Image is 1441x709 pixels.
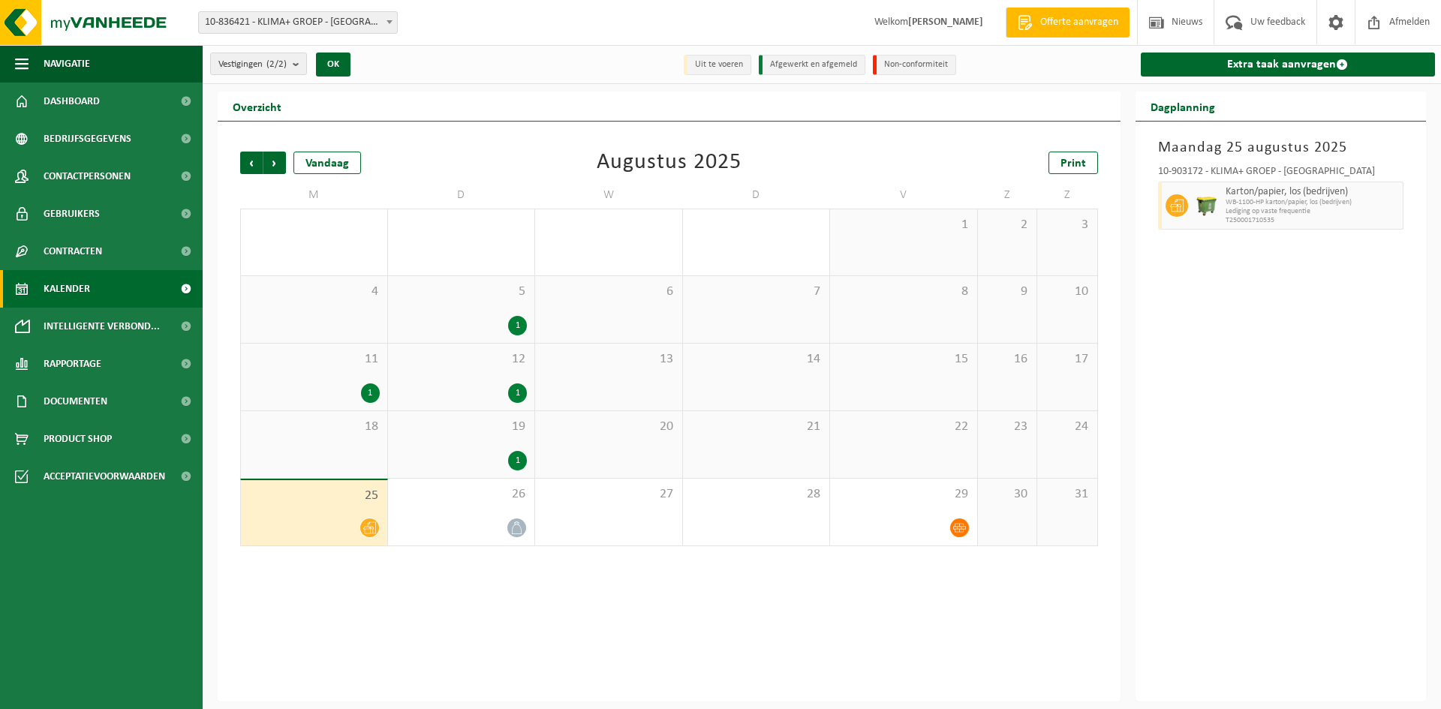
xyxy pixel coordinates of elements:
[690,419,823,435] span: 21
[690,351,823,368] span: 14
[1045,419,1089,435] span: 24
[44,270,90,308] span: Kalender
[1226,207,1400,216] span: Lediging op vaste frequentie
[1158,167,1404,182] div: 10-903172 - KLIMA+ GROEP - [GEOGRAPHIC_DATA]
[1226,186,1400,198] span: Karton/papier, los (bedrijven)
[1141,53,1436,77] a: Extra taak aanvragen
[1196,194,1218,217] img: WB-1100-HPE-GN-50
[985,284,1030,300] span: 9
[1060,158,1086,170] span: Print
[266,59,287,69] count: (2/2)
[985,486,1030,503] span: 30
[508,383,527,403] div: 1
[361,383,380,403] div: 1
[1048,152,1098,174] a: Print
[1036,15,1122,30] span: Offerte aanvragen
[1226,198,1400,207] span: WB-1100-HP karton/papier, los (bedrijven)
[1045,486,1089,503] span: 31
[1037,182,1097,209] td: Z
[543,419,675,435] span: 20
[1158,137,1404,159] h3: Maandag 25 augustus 2025
[396,419,528,435] span: 19
[240,152,263,174] span: Vorige
[44,233,102,270] span: Contracten
[396,351,528,368] span: 12
[44,158,131,195] span: Contactpersonen
[44,420,112,458] span: Product Shop
[683,182,831,209] td: D
[543,486,675,503] span: 27
[838,217,970,233] span: 1
[759,55,865,75] li: Afgewerkt en afgemeld
[198,11,398,34] span: 10-836421 - KLIMA+ GROEP - NAZARETH
[908,17,983,28] strong: [PERSON_NAME]
[248,488,380,504] span: 25
[263,152,286,174] span: Volgende
[873,55,956,75] li: Non-conformiteit
[543,351,675,368] span: 13
[1006,8,1130,38] a: Offerte aanvragen
[985,419,1030,435] span: 23
[1045,217,1089,233] span: 3
[838,351,970,368] span: 15
[248,284,380,300] span: 4
[248,351,380,368] span: 11
[248,419,380,435] span: 18
[1045,351,1089,368] span: 17
[44,345,101,383] span: Rapportage
[44,83,100,120] span: Dashboard
[388,182,536,209] td: D
[508,451,527,470] div: 1
[838,419,970,435] span: 22
[44,383,107,420] span: Documenten
[396,284,528,300] span: 5
[543,284,675,300] span: 6
[44,45,90,83] span: Navigatie
[838,486,970,503] span: 29
[597,152,742,174] div: Augustus 2025
[1136,92,1230,121] h2: Dagplanning
[44,195,100,233] span: Gebruikers
[44,458,165,495] span: Acceptatievoorwaarden
[830,182,978,209] td: V
[985,217,1030,233] span: 2
[838,284,970,300] span: 8
[535,182,683,209] td: W
[684,55,751,75] li: Uit te voeren
[690,486,823,503] span: 28
[1226,216,1400,225] span: T250001710535
[985,351,1030,368] span: 16
[508,316,527,335] div: 1
[396,486,528,503] span: 26
[1045,284,1089,300] span: 10
[44,308,160,345] span: Intelligente verbond...
[210,53,307,75] button: Vestigingen(2/2)
[218,53,287,76] span: Vestigingen
[218,92,296,121] h2: Overzicht
[978,182,1038,209] td: Z
[293,152,361,174] div: Vandaag
[240,182,388,209] td: M
[316,53,350,77] button: OK
[690,284,823,300] span: 7
[44,120,131,158] span: Bedrijfsgegevens
[199,12,397,33] span: 10-836421 - KLIMA+ GROEP - NAZARETH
